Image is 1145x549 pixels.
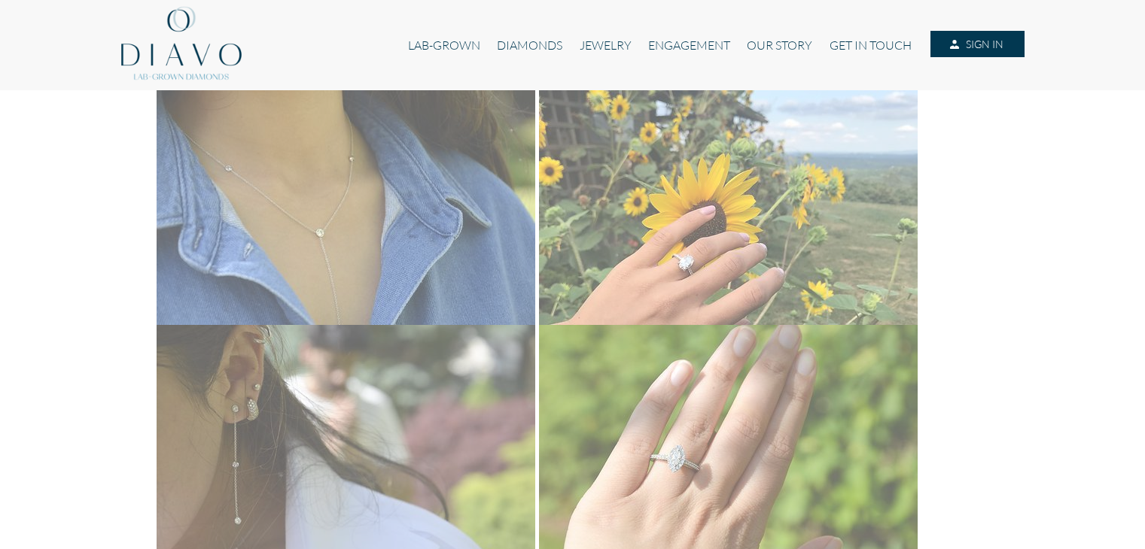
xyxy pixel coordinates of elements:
img: Diavo Lab-grown diamond necklace [157,90,535,325]
img: Diavo Lab-grown diamond ring [539,90,918,325]
a: DIAMONDS [489,31,571,59]
a: ENGAGEMENT [640,31,738,59]
a: JEWELRY [571,31,639,59]
a: SIGN IN [930,31,1024,58]
a: GET IN TOUCH [821,31,920,59]
a: OUR STORY [738,31,821,59]
a: LAB-GROWN [400,31,489,59]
